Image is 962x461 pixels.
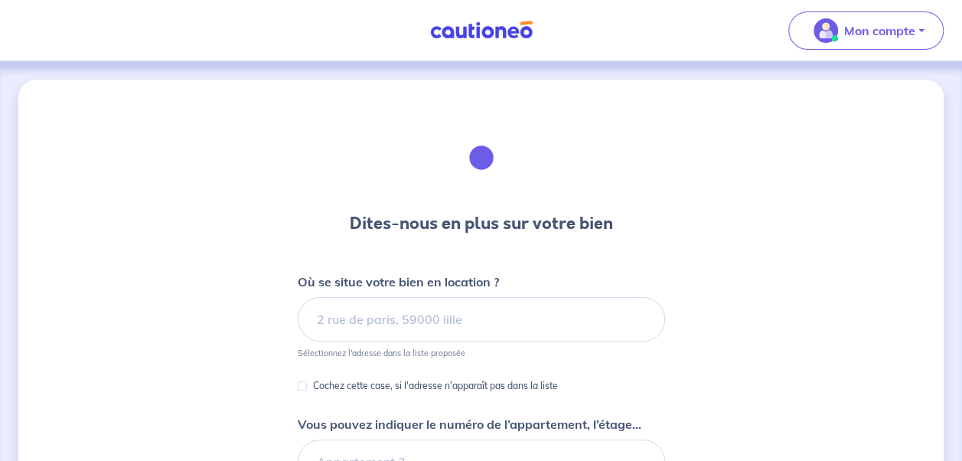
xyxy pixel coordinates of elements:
[788,11,944,50] button: illu_account_valid_menu.svgMon compte
[298,348,465,358] p: Sélectionnez l'adresse dans la liste proposée
[350,211,613,236] h3: Dites-nous en plus sur votre bien
[440,116,523,199] img: illu_houses.svg
[298,415,641,433] p: Vous pouvez indiquer le numéro de l’appartement, l’étage...
[844,21,915,40] p: Mon compte
[313,377,558,395] p: Cochez cette case, si l'adresse n'apparaît pas dans la liste
[298,297,665,342] input: 2 rue de paris, 59000 lille
[814,18,838,43] img: illu_account_valid_menu.svg
[424,21,539,40] img: Cautioneo
[298,273,499,291] p: Où se situe votre bien en location ?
